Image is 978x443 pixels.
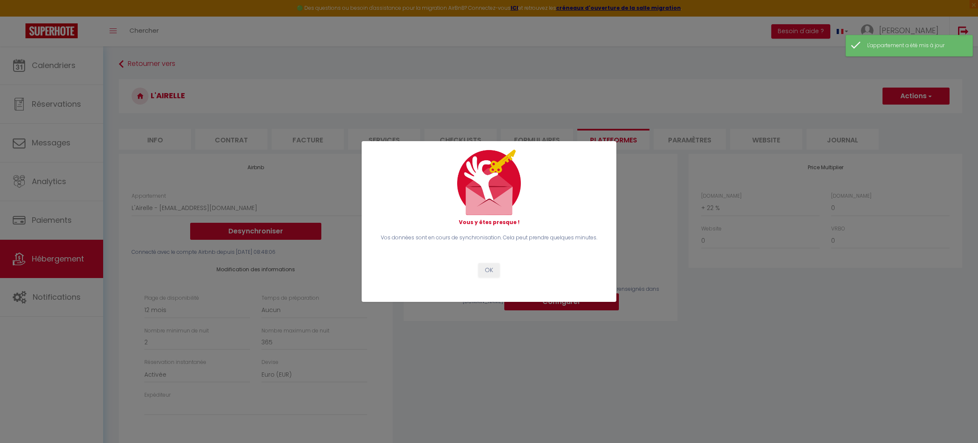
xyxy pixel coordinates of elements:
strong: Vous y êtes presque ! [459,219,520,226]
button: OK [478,263,500,278]
img: mail [457,150,521,215]
button: Ouvrir le widget de chat LiveChat [7,3,32,29]
p: Vos données sont en cours de synchronisation. Cela peut prendre quelques minutes. [379,234,599,242]
div: L'appartement a été mis à jour [867,42,964,50]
